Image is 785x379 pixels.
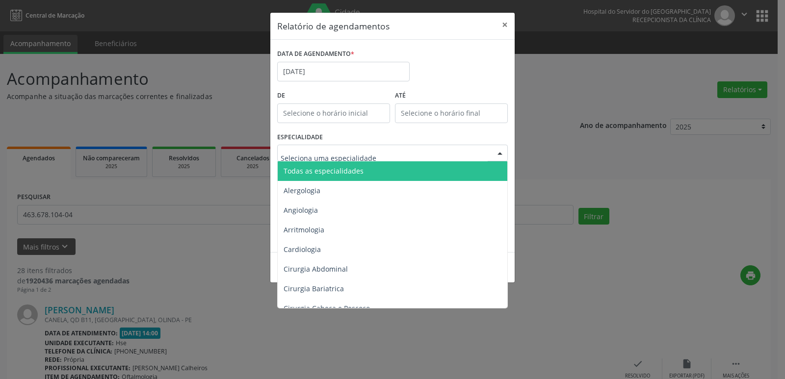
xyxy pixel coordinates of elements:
label: ATÉ [395,88,508,103]
input: Seleciona uma especialidade [281,148,488,168]
span: Arritmologia [284,225,324,234]
input: Selecione o horário final [395,103,508,123]
h5: Relatório de agendamentos [277,20,390,32]
label: De [277,88,390,103]
label: ESPECIALIDADE [277,130,323,145]
button: Close [495,13,515,37]
span: Angiologia [284,205,318,215]
span: Cirurgia Abdominal [284,264,348,274]
span: Cardiologia [284,245,321,254]
span: Alergologia [284,186,320,195]
label: DATA DE AGENDAMENTO [277,47,354,62]
input: Selecione uma data ou intervalo [277,62,410,81]
span: Cirurgia Bariatrica [284,284,344,293]
span: Todas as especialidades [284,166,364,176]
input: Selecione o horário inicial [277,103,390,123]
span: Cirurgia Cabeça e Pescoço [284,303,370,313]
